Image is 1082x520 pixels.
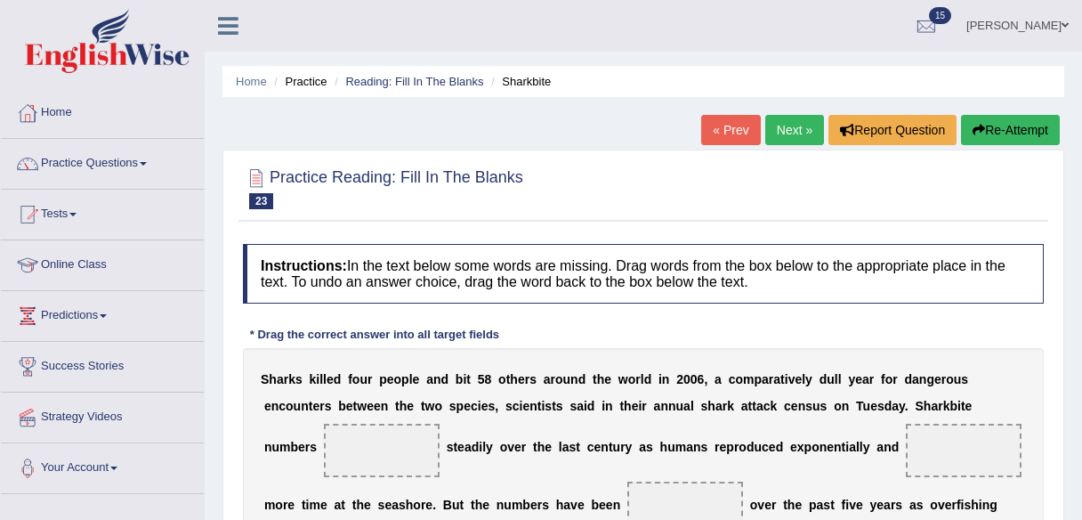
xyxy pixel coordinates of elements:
[472,440,480,454] b: d
[885,372,893,386] b: o
[748,399,753,413] b: t
[642,399,646,413] b: r
[961,372,968,386] b: s
[367,372,372,386] b: r
[529,372,537,386] b: s
[425,498,432,512] b: e
[544,372,551,386] b: a
[264,399,271,413] b: e
[357,399,367,413] b: w
[471,399,478,413] b: c
[348,372,352,386] b: f
[654,399,661,413] b: a
[269,372,277,386] b: h
[277,372,284,386] b: a
[747,440,755,454] b: d
[881,372,885,386] b: f
[301,399,309,413] b: n
[478,399,481,413] b: i
[795,372,802,386] b: e
[510,372,518,386] b: h
[584,399,587,413] b: i
[892,399,899,413] b: a
[811,440,820,454] b: o
[892,372,897,386] b: r
[552,399,556,413] b: t
[525,372,529,386] b: r
[924,399,932,413] b: h
[279,399,286,413] b: c
[243,165,523,209] h2: Practice Reading: Fill In The Blanks
[605,399,613,413] b: n
[413,372,420,386] b: e
[773,372,780,386] b: a
[802,372,805,386] b: l
[965,399,973,413] b: e
[594,440,602,454] b: e
[856,399,863,413] b: T
[877,399,884,413] b: s
[559,440,562,454] b: l
[407,399,414,413] b: e
[715,372,722,386] b: a
[624,399,632,413] b: h
[319,372,323,386] b: l
[325,399,332,413] b: s
[884,440,892,454] b: n
[855,372,862,386] b: e
[762,372,769,386] b: a
[287,498,295,512] b: e
[765,115,824,145] a: Next »
[660,440,668,454] b: h
[352,498,357,512] b: t
[485,372,492,386] b: 8
[587,399,595,413] b: d
[359,372,367,386] b: u
[335,498,342,512] b: a
[770,399,777,413] b: k
[394,372,402,386] b: o
[763,399,771,413] b: c
[720,440,727,454] b: e
[754,372,762,386] b: p
[862,372,869,386] b: a
[466,372,471,386] b: t
[827,440,834,454] b: e
[290,440,298,454] b: b
[613,440,621,454] b: u
[295,372,303,386] b: s
[884,399,892,413] b: d
[479,440,482,454] b: i
[401,372,409,386] b: p
[619,399,624,413] b: t
[378,498,385,512] b: s
[279,440,290,454] b: m
[769,372,773,386] b: r
[563,372,571,386] b: u
[820,399,828,413] b: s
[556,399,563,413] b: s
[660,399,668,413] b: n
[957,399,961,413] b: i
[701,115,760,145] a: « Prev
[421,498,425,512] b: r
[284,372,288,386] b: r
[675,440,686,454] b: m
[320,498,327,512] b: e
[271,399,279,413] b: n
[698,372,705,386] b: 6
[400,399,408,413] b: h
[433,372,441,386] b: n
[620,440,625,454] b: r
[727,399,734,413] b: k
[529,399,537,413] b: n
[676,372,683,386] b: 2
[302,498,306,512] b: t
[498,372,506,386] b: o
[522,399,529,413] b: e
[769,440,776,454] b: e
[701,399,708,413] b: s
[690,372,698,386] b: 0
[319,399,324,413] b: r
[421,399,425,413] b: t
